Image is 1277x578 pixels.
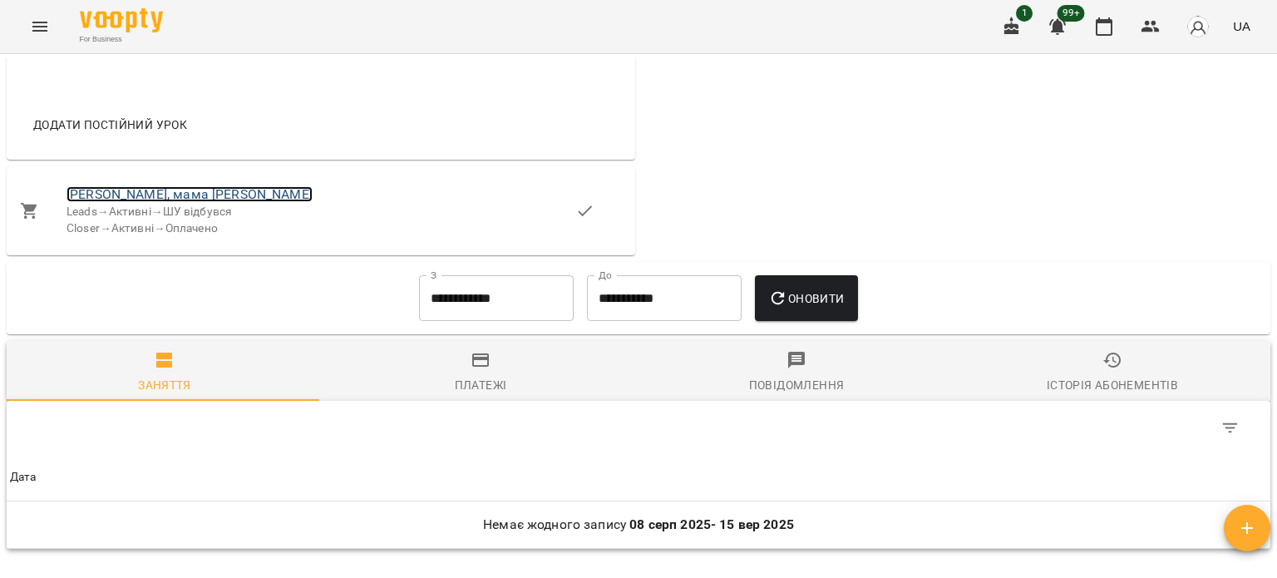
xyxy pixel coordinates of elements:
[138,375,191,395] div: Заняття
[1226,11,1257,42] button: UA
[749,375,845,395] div: Повідомлення
[97,205,109,218] span: →
[455,375,507,395] div: Платежі
[151,205,163,218] span: →
[33,115,187,135] span: Додати постійний урок
[768,289,844,309] span: Оновити
[1186,15,1210,38] img: avatar_s.png
[27,110,194,140] button: Додати постійний урок
[1058,5,1085,22] span: 99+
[7,401,1270,454] div: Table Toolbar
[1233,17,1250,35] span: UA
[67,204,575,220] div: Leads Активні ШУ відбувся
[67,220,575,237] div: Closer Активні Оплачено
[67,186,313,202] a: [PERSON_NAME], мама [PERSON_NAME]
[1016,5,1033,22] span: 1
[629,516,794,532] b: 08 серп 2025 - 15 вер 2025
[100,221,111,235] span: →
[80,34,163,45] span: For Business
[1210,408,1250,448] button: Фільтр
[10,467,37,487] div: Sort
[10,515,1267,535] p: Немає жодного запису
[80,8,163,32] img: Voopty Logo
[755,275,857,322] button: Оновити
[1047,375,1178,395] div: Історія абонементів
[154,221,165,235] span: →
[10,467,37,487] div: Дата
[10,467,1267,487] span: Дата
[20,7,60,47] button: Menu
